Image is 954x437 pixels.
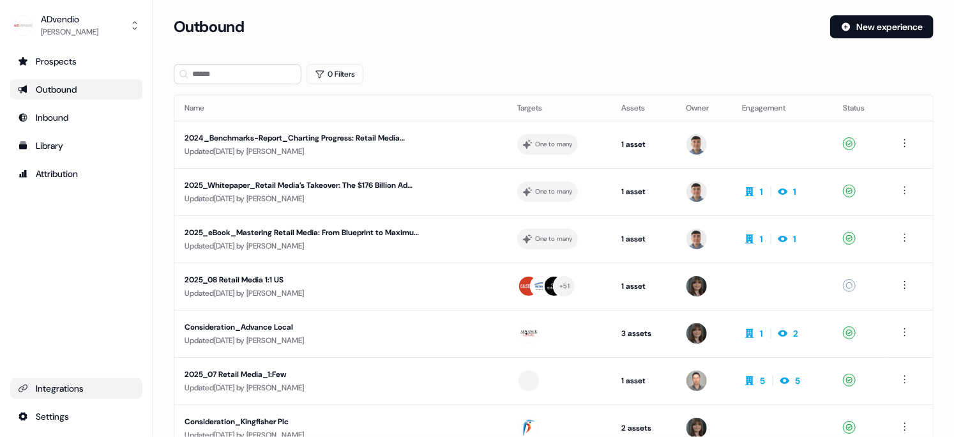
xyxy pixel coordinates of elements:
[174,95,507,121] th: Name
[686,229,707,249] img: Denis
[18,410,135,423] div: Settings
[621,138,666,151] div: 1 asset
[686,181,707,202] img: Denis
[686,323,707,344] img: Michaela
[686,134,707,155] img: Denis
[760,233,763,245] div: 1
[833,95,887,121] th: Status
[760,374,765,387] div: 5
[185,273,423,286] div: 2025_08 Retail Media 1:1 US
[621,374,666,387] div: 1 asset
[686,371,707,391] img: Robert
[10,107,142,128] a: Go to Inbound
[621,280,666,293] div: 1 asset
[10,51,142,72] a: Go to prospects
[535,186,573,197] div: One to many
[18,167,135,180] div: Attribution
[793,327,798,340] div: 2
[307,64,363,84] button: 0 Filters
[18,83,135,96] div: Outbound
[507,95,611,121] th: Targets
[185,226,423,239] div: 2025_eBook_Mastering Retail Media: From Blueprint to Maximum ROI - The Complete Guide
[10,378,142,399] a: Go to integrations
[185,368,423,381] div: 2025_07 Retail Media_1:Few
[535,233,573,245] div: One to many
[611,95,676,121] th: Assets
[559,280,570,292] div: + 51
[795,374,800,387] div: 5
[18,111,135,124] div: Inbound
[676,95,732,121] th: Owner
[793,185,796,198] div: 1
[185,381,497,394] div: Updated [DATE] by [PERSON_NAME]
[760,327,763,340] div: 1
[185,287,497,300] div: Updated [DATE] by [PERSON_NAME]
[41,13,98,26] div: ADvendio
[185,179,423,192] div: 2025_Whitepaper_Retail Media’s Takeover: The $176 Billion Ad Revolution Brands Can’t Ignore
[621,233,666,245] div: 1 asset
[185,132,423,144] div: 2024_Benchmarks-Report_Charting Progress: Retail Media Benchmark Insights for Retailers
[830,15,934,38] button: New experience
[535,139,573,150] div: One to many
[10,79,142,100] a: Go to outbound experience
[185,321,423,333] div: Consideration_Advance Local
[10,164,142,184] a: Go to attribution
[10,406,142,427] a: Go to integrations
[185,240,497,252] div: Updated [DATE] by [PERSON_NAME]
[10,135,142,156] a: Go to templates
[41,26,98,38] div: [PERSON_NAME]
[732,95,833,121] th: Engagement
[185,145,497,158] div: Updated [DATE] by [PERSON_NAME]
[621,327,666,340] div: 3 assets
[760,185,763,198] div: 1
[793,233,796,245] div: 1
[18,382,135,395] div: Integrations
[10,10,142,41] button: ADvendio[PERSON_NAME]
[621,185,666,198] div: 1 asset
[185,192,497,205] div: Updated [DATE] by [PERSON_NAME]
[18,139,135,152] div: Library
[621,422,666,434] div: 2 assets
[174,17,244,36] h3: Outbound
[185,415,423,428] div: Consideration_Kingfisher Plc
[18,55,135,68] div: Prospects
[686,276,707,296] img: Michaela
[185,334,497,347] div: Updated [DATE] by [PERSON_NAME]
